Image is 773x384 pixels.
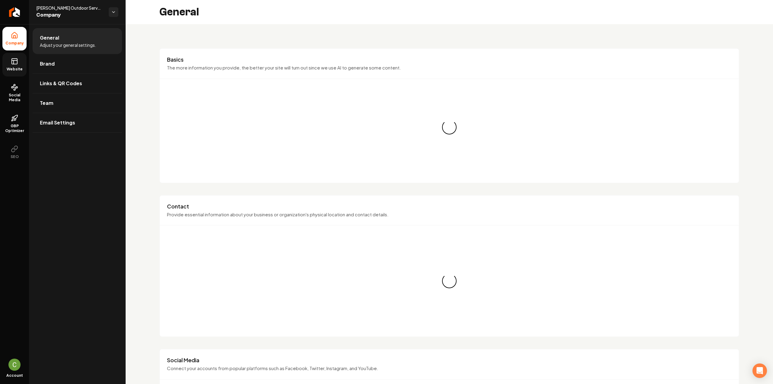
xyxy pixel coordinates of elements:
h3: Contact [167,203,732,210]
a: Website [2,53,27,76]
p: Provide essential information about your business or organization's physical location and contact... [167,211,732,218]
div: Loading [441,118,458,136]
span: Website [4,67,25,72]
span: Adjust your general settings. [40,42,96,48]
img: Candela Corradin [8,359,21,371]
p: Connect your accounts from popular platforms such as Facebook, Twitter, Instagram, and YouTube. [167,365,732,372]
span: Account [6,373,23,378]
span: [PERSON_NAME] Outdoor Services [36,5,104,11]
a: Links & QR Codes [33,74,122,93]
a: Team [33,93,122,113]
a: GBP Optimizer [2,110,27,138]
span: Company [3,41,26,46]
a: Social Media [2,79,27,107]
span: Email Settings [40,119,75,126]
span: Team [40,99,53,107]
button: Open user button [8,359,21,371]
span: GBP Optimizer [2,124,27,133]
span: SEO [8,154,21,159]
button: SEO [2,140,27,164]
span: Brand [40,60,55,67]
a: Brand [33,54,122,73]
img: Rebolt Logo [9,7,20,17]
div: Loading [441,273,458,290]
span: Links & QR Codes [40,80,82,87]
p: The more information you provide, the better your site will turn out since we use AI to generate ... [167,64,732,71]
a: Email Settings [33,113,122,132]
span: Social Media [2,93,27,102]
h3: Social Media [167,357,732,364]
span: Company [36,11,104,19]
div: Open Intercom Messenger [752,363,767,378]
h2: General [159,6,199,18]
h3: Basics [167,56,732,63]
span: General [40,34,59,41]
